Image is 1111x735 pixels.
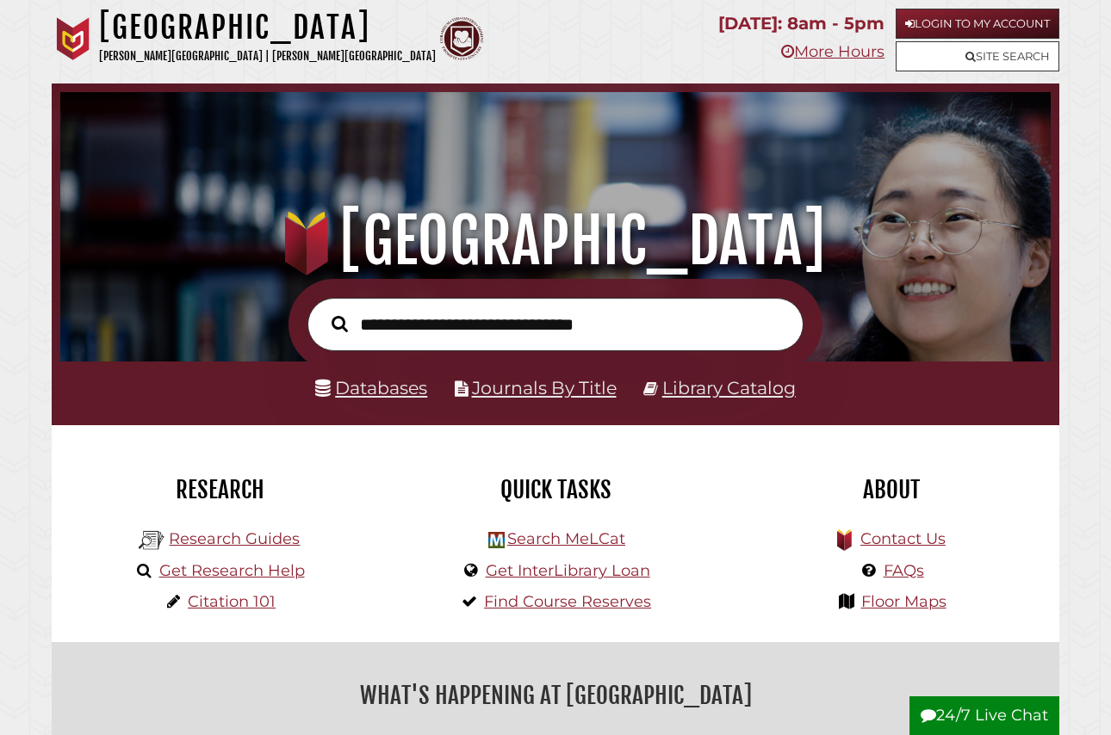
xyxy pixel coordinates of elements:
[736,475,1046,504] h2: About
[323,311,357,336] button: Search
[400,475,711,504] h2: Quick Tasks
[159,561,305,580] a: Get Research Help
[139,528,164,553] img: Hekman Library Logo
[472,377,617,398] a: Journals By Title
[861,592,947,611] a: Floor Maps
[65,676,1046,715] h2: What's Happening at [GEOGRAPHIC_DATA]
[488,532,505,548] img: Hekman Library Logo
[188,592,276,611] a: Citation 101
[662,377,796,398] a: Library Catalog
[484,592,651,611] a: Find Course Reserves
[99,9,436,46] h1: [GEOGRAPHIC_DATA]
[65,475,375,504] h2: Research
[884,561,924,580] a: FAQs
[77,203,1033,279] h1: [GEOGRAPHIC_DATA]
[315,377,427,398] a: Databases
[52,17,95,60] img: Calvin University
[781,42,884,61] a: More Hours
[169,529,300,548] a: Research Guides
[486,561,650,580] a: Get InterLibrary Loan
[99,46,436,66] p: [PERSON_NAME][GEOGRAPHIC_DATA] | [PERSON_NAME][GEOGRAPHIC_DATA]
[440,17,483,60] img: Calvin Theological Seminary
[896,41,1059,71] a: Site Search
[507,529,625,548] a: Search MeLCat
[896,9,1059,39] a: Login to My Account
[860,529,946,548] a: Contact Us
[332,315,348,333] i: Search
[718,9,884,39] p: [DATE]: 8am - 5pm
